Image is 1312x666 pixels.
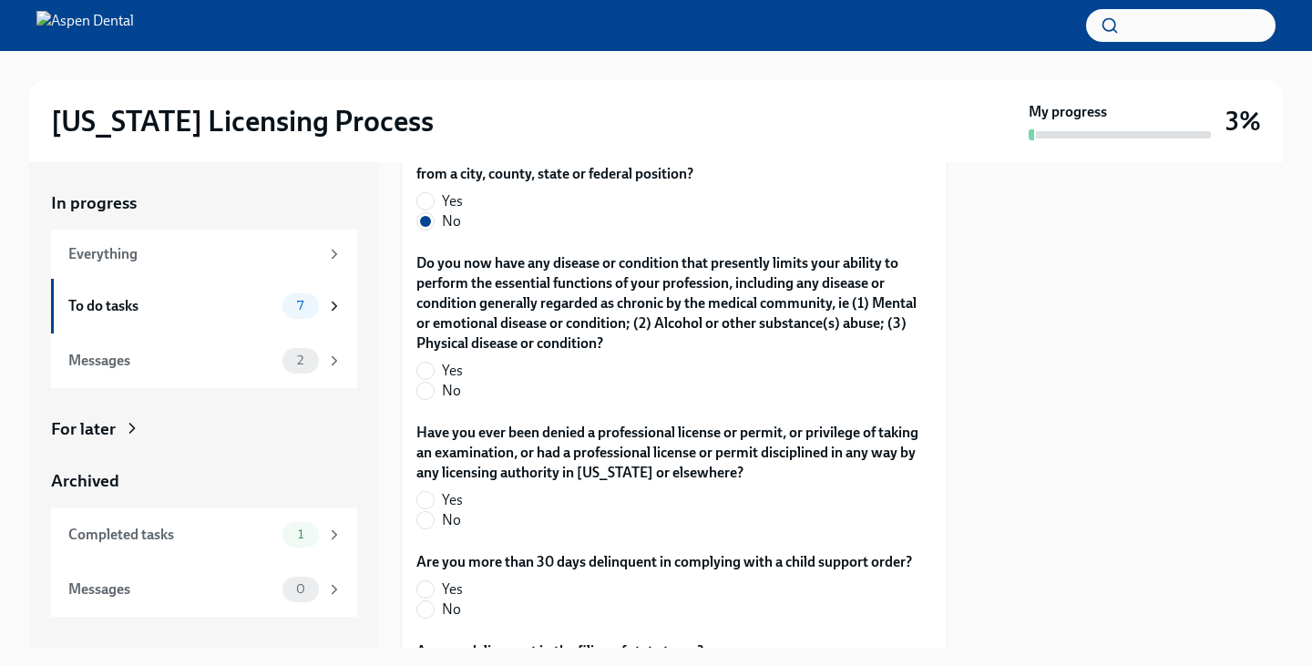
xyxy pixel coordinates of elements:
div: Messages [68,351,275,371]
a: Messages2 [51,333,357,388]
a: Everything [51,230,357,279]
strong: My progress [1029,102,1107,122]
span: No [442,510,461,530]
img: Aspen Dental [36,11,134,40]
div: Everything [68,244,319,264]
label: Do you now have any disease or condition that presently limits your ability to perform the essent... [416,253,932,353]
label: Are you delinquent in the filing of state taxes? [416,641,703,661]
span: No [442,599,461,620]
span: Yes [442,579,463,599]
label: Have you ever been discharged other than honorably from the armed services or from a city, county... [416,144,932,184]
div: Messages [68,579,275,599]
span: 7 [286,299,314,313]
div: To do tasks [68,296,275,316]
span: Yes [442,191,463,211]
a: Archived [51,469,357,493]
label: Are you more than 30 days delinquent in complying with a child support order? [416,552,912,572]
span: 1 [287,528,314,541]
div: Completed tasks [68,525,275,545]
span: Yes [442,361,463,381]
div: For later [51,417,116,441]
span: No [442,381,461,401]
h2: [US_STATE] Licensing Process [51,103,434,139]
a: Completed tasks1 [51,507,357,562]
a: Messages0 [51,562,357,617]
a: For later [51,417,357,441]
label: Have you ever been denied a professional license or permit, or privilege of taking an examination... [416,423,932,483]
h3: 3% [1225,105,1261,138]
span: No [442,211,461,231]
span: 2 [286,353,314,367]
a: In progress [51,191,357,215]
span: Yes [442,490,463,510]
a: To do tasks7 [51,279,357,333]
span: 0 [285,582,316,596]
